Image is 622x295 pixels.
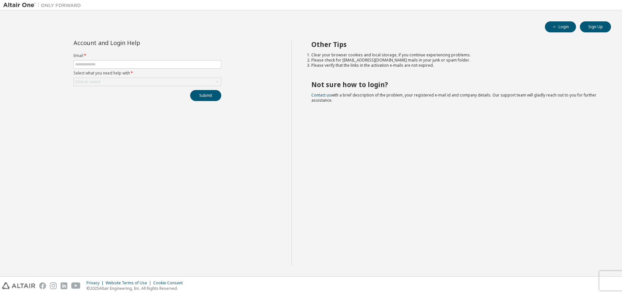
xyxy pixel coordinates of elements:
div: Cookie Consent [153,280,187,286]
p: © 2025 Altair Engineering, Inc. All Rights Reserved. [86,286,187,291]
img: instagram.svg [50,282,57,289]
label: Select what you need help with [74,71,221,76]
div: Click to select [74,78,221,86]
div: Website Terms of Use [106,280,153,286]
div: Click to select [75,79,100,85]
h2: Other Tips [311,40,600,49]
div: Privacy [86,280,106,286]
img: linkedin.svg [61,282,67,289]
label: Email [74,53,221,58]
li: Please check for [EMAIL_ADDRESS][DOMAIN_NAME] mails in your junk or spam folder. [311,58,600,63]
img: youtube.svg [71,282,81,289]
button: Login [545,21,576,32]
li: Clear your browser cookies and local storage, if you continue experiencing problems. [311,52,600,58]
h2: Not sure how to login? [311,80,600,89]
img: Altair One [3,2,84,8]
img: facebook.svg [39,282,46,289]
img: altair_logo.svg [2,282,35,289]
span: with a brief description of the problem, your registered e-mail id and company details. Our suppo... [311,92,596,103]
div: Account and Login Help [74,40,192,45]
button: Sign Up [580,21,611,32]
li: Please verify that the links in the activation e-mails are not expired. [311,63,600,68]
a: Contact us [311,92,331,98]
button: Submit [190,90,221,101]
